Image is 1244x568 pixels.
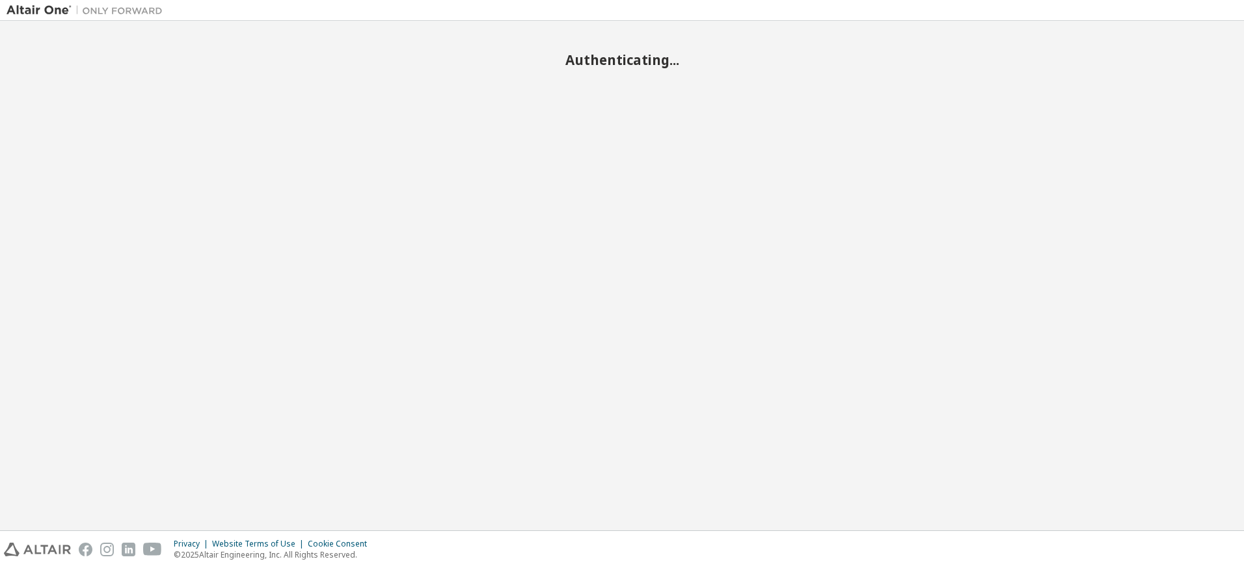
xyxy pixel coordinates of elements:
div: Privacy [174,539,212,549]
p: © 2025 Altair Engineering, Inc. All Rights Reserved. [174,549,375,560]
img: instagram.svg [100,543,114,556]
div: Website Terms of Use [212,539,308,549]
div: Cookie Consent [308,539,375,549]
img: altair_logo.svg [4,543,71,556]
img: youtube.svg [143,543,162,556]
img: facebook.svg [79,543,92,556]
img: linkedin.svg [122,543,135,556]
img: Altair One [7,4,169,17]
h2: Authenticating... [7,51,1237,68]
